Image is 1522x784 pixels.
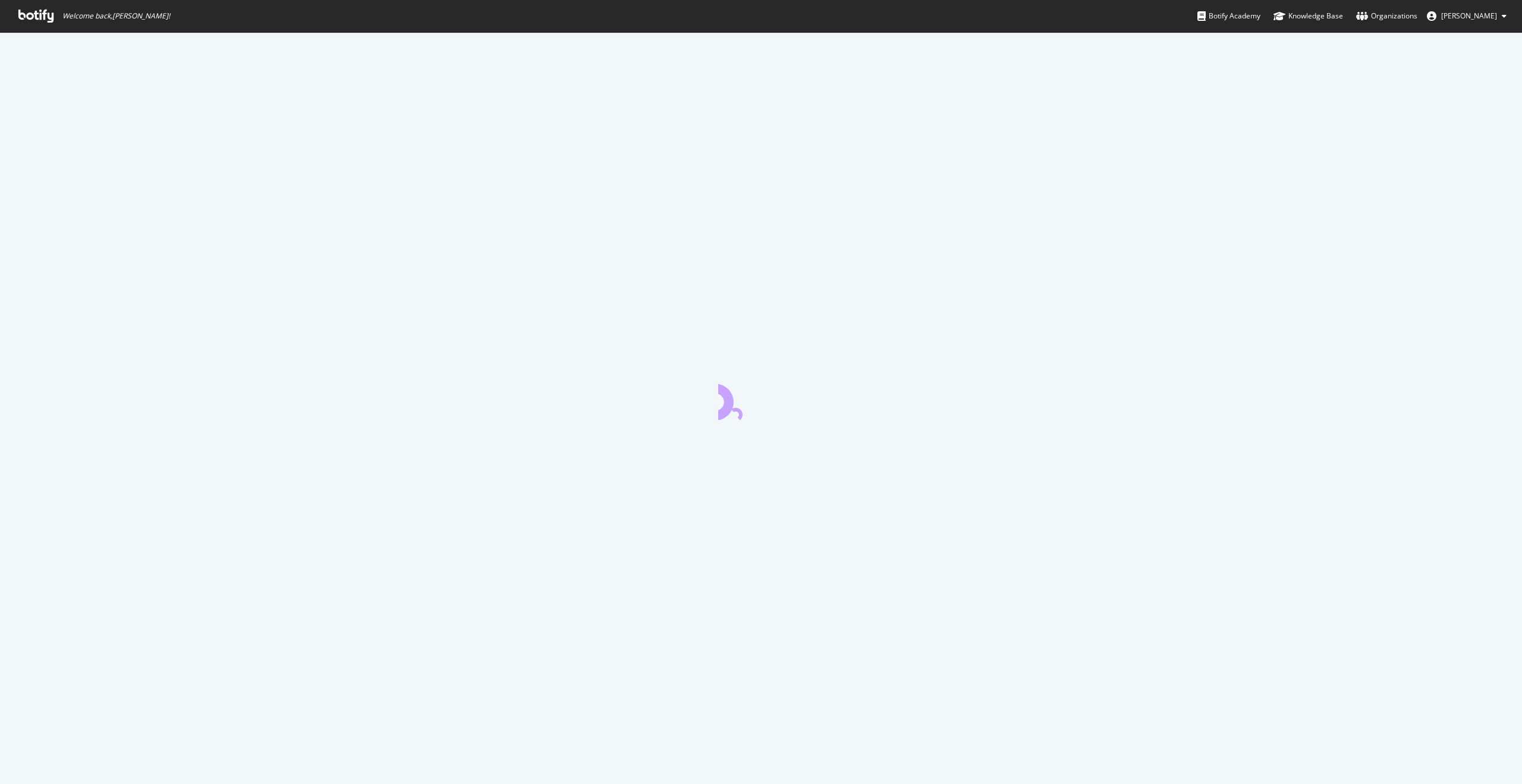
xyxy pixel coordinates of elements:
[1417,7,1516,26] button: [PERSON_NAME]
[1356,10,1417,22] div: Organizations
[1441,11,1497,21] span: Erwan BOULLé
[1273,10,1343,22] div: Knowledge Base
[62,11,170,21] span: Welcome back, [PERSON_NAME] !
[1197,10,1260,22] div: Botify Academy
[718,377,804,420] div: animation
